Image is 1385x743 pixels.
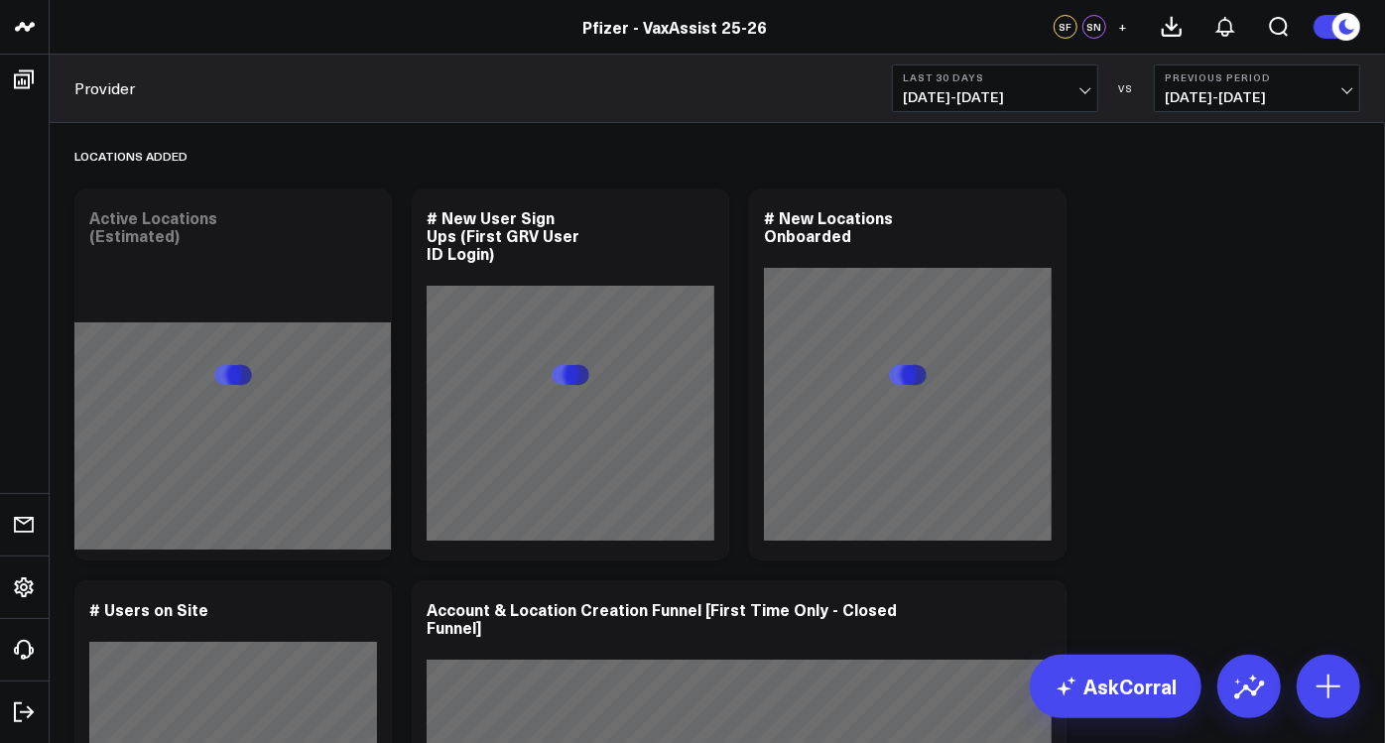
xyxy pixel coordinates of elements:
[1030,655,1201,718] a: AskCorral
[74,77,135,99] a: Provider
[89,598,208,620] div: # Users on Site
[1154,64,1360,112] button: Previous Period[DATE]-[DATE]
[427,206,579,264] div: # New User Sign Ups (First GRV User ID Login)
[1111,15,1135,39] button: +
[764,206,893,246] div: # New Locations Onboarded
[903,89,1087,105] span: [DATE] - [DATE]
[89,206,217,246] div: Active Locations (Estimated)
[583,16,768,38] a: Pfizer - VaxAssist 25-26
[1108,82,1144,94] div: VS
[1054,15,1077,39] div: SF
[903,71,1087,83] b: Last 30 Days
[74,133,188,179] div: Locations Added
[1082,15,1106,39] div: SN
[1165,71,1349,83] b: Previous Period
[1119,20,1128,34] span: +
[427,598,897,638] div: Account & Location Creation Funnel [First Time Only - Closed Funnel]
[892,64,1098,112] button: Last 30 Days[DATE]-[DATE]
[1165,89,1349,105] span: [DATE] - [DATE]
